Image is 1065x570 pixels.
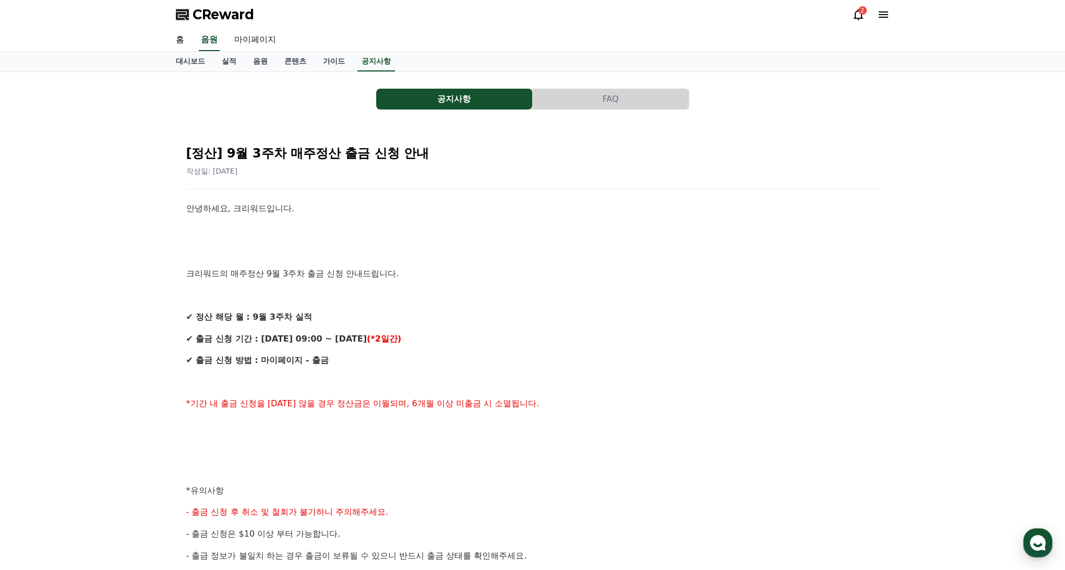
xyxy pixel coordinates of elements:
span: *기간 내 출금 신청을 [DATE] 않을 경우 정산금은 이월되며, 6개월 이상 미출금 시 소멸됩니다. [186,398,540,408]
a: 2 [852,8,865,21]
a: 가이드 [315,52,353,71]
span: Settings [154,346,180,355]
a: 음원 [245,52,276,71]
a: CReward [176,6,254,23]
a: 실적 [213,52,245,71]
strong: ✔ 출금 신청 기간 : [DATE] 09:00 ~ [DATE] [186,334,367,344]
span: - 출금 정보가 불일치 하는 경우 출금이 보류될 수 있으니 반드시 출금 상태를 확인해주세요. [186,551,527,561]
h2: [정산] 9월 3주차 매주정산 출금 신청 안내 [186,145,879,162]
a: 대시보드 [167,52,213,71]
div: 2 [858,6,867,15]
span: *유의사항 [186,486,224,495]
button: 공지사항 [376,89,532,110]
a: Messages [69,331,135,357]
a: 공지사항 [357,52,395,71]
a: 음원 [199,29,220,51]
span: Home [27,346,45,355]
span: Messages [87,347,117,355]
span: CReward [193,6,254,23]
p: 크리워드의 매주정산 9월 3주차 출금 신청 안내드립니다. [186,267,879,281]
strong: ✔ 정산 해당 월 : 9월 3주차 실적 [186,312,312,322]
a: Settings [135,331,200,357]
span: 작성일: [DATE] [186,167,238,175]
a: 마이페이지 [226,29,284,51]
a: 홈 [167,29,193,51]
a: Home [3,331,69,357]
strong: ✔ 출금 신청 방법 : 마이페이지 - 출금 [186,355,329,365]
a: 콘텐츠 [276,52,315,71]
button: FAQ [533,89,689,110]
span: - 출금 신청은 $10 이상 부터 가능합니다. [186,529,341,539]
strong: (*2일간) [367,334,401,344]
a: 공지사항 [376,89,533,110]
span: - 출금 신청 후 취소 및 철회가 불가하니 주의해주세요. [186,507,389,517]
p: 안녕하세요, 크리워드입니다. [186,202,879,215]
